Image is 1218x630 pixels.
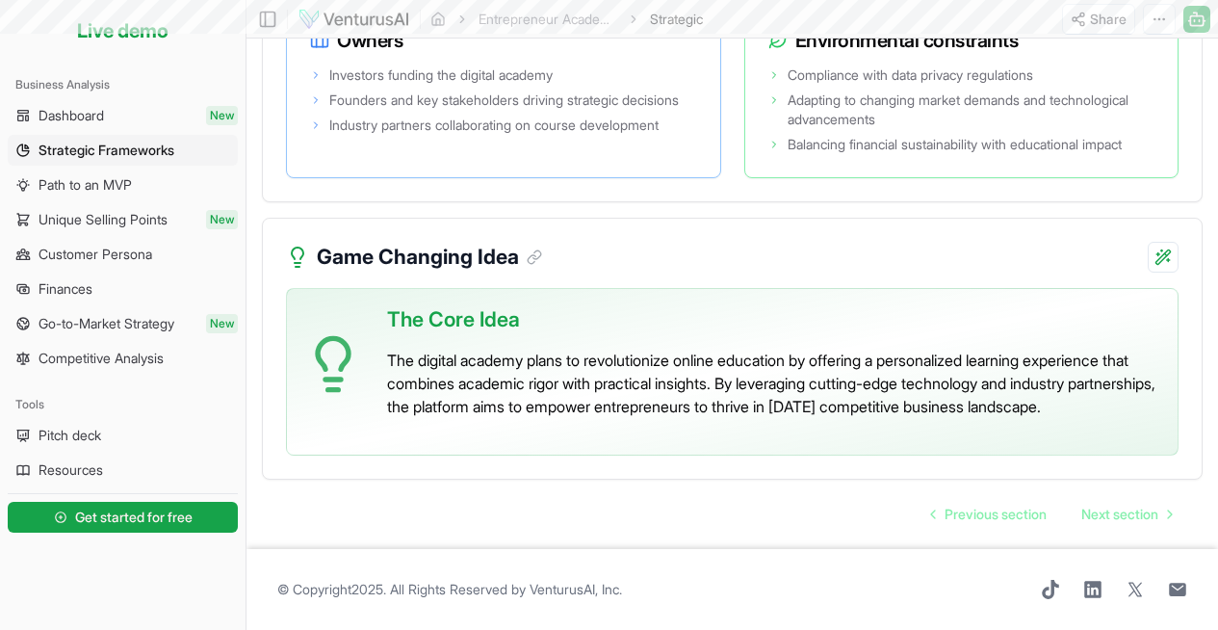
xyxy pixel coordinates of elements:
[788,135,1122,154] span: Balancing financial sustainability with educational impact
[945,505,1047,524] span: Previous section
[8,239,238,270] a: Customer Persona
[75,508,193,527] span: Get started for free
[39,314,174,333] span: Go-to-Market Strategy
[329,116,659,135] span: Industry partners collaborating on course development
[39,349,164,368] span: Competitive Analysis
[310,27,697,54] h3: Owners
[206,314,238,333] span: New
[8,389,238,420] div: Tools
[8,135,238,166] a: Strategic Frameworks
[39,210,168,229] span: Unique Selling Points
[8,343,238,374] a: Competitive Analysis
[317,242,542,273] h3: Game Changing Idea
[8,420,238,451] a: Pitch deck
[1066,495,1187,534] a: Go to next page
[206,210,238,229] span: New
[206,106,238,125] span: New
[8,308,238,339] a: Go-to-Market StrategyNew
[39,141,174,160] span: Strategic Frameworks
[277,580,622,599] span: © Copyright 2025 . All Rights Reserved by .
[39,460,103,480] span: Resources
[788,66,1033,85] span: Compliance with data privacy regulations
[8,100,238,131] a: DashboardNew
[768,27,1155,54] h3: Environmental constraints
[8,498,238,537] a: Get started for free
[8,502,238,533] button: Get started for free
[8,204,238,235] a: Unique Selling PointsNew
[329,66,553,85] span: Investors funding the digital academy
[530,581,619,597] a: VenturusAI, Inc
[8,170,238,200] a: Path to an MVP
[39,279,92,299] span: Finances
[8,274,238,304] a: Finances
[8,455,238,486] a: Resources
[387,349,1162,418] p: The digital academy plans to revolutionize online education by offering a personalized learning e...
[916,495,1062,534] a: Go to previous page
[387,304,520,335] span: The Core Idea
[329,91,679,110] span: Founders and key stakeholders driving strategic decisions
[39,245,152,264] span: Customer Persona
[39,426,101,445] span: Pitch deck
[788,91,1155,129] span: Adapting to changing market demands and technological advancements
[916,495,1187,534] nav: pagination
[39,106,104,125] span: Dashboard
[39,175,132,195] span: Path to an MVP
[8,69,238,100] div: Business Analysis
[1081,505,1158,524] span: Next section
